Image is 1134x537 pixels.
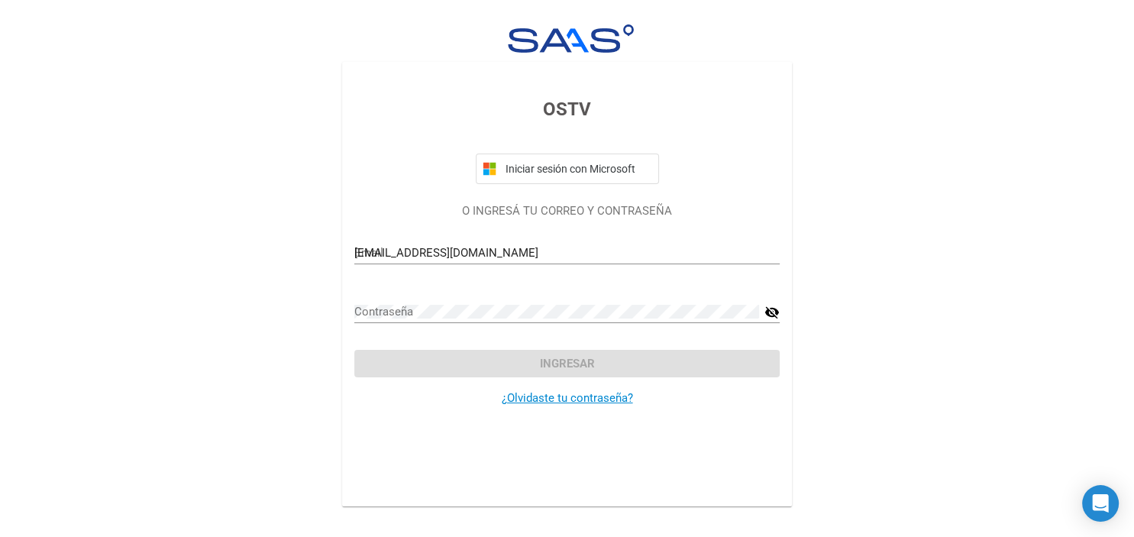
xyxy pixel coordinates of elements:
button: Iniciar sesión con Microsoft [476,154,659,184]
h3: OSTV [354,95,780,123]
mat-icon: visibility_off [764,303,780,322]
button: Ingresar [354,350,780,377]
span: Iniciar sesión con Microsoft [502,163,652,175]
a: ¿Olvidaste tu contraseña? [502,391,633,405]
div: Open Intercom Messenger [1082,485,1119,522]
span: Ingresar [540,357,595,370]
p: O INGRESÁ TU CORREO Y CONTRASEÑA [354,202,780,220]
